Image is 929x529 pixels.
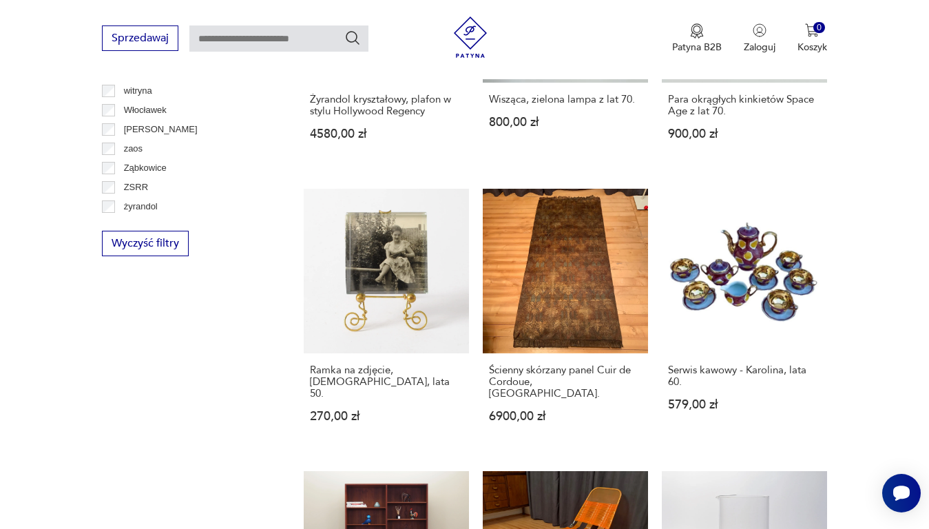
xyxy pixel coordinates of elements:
[813,22,825,34] div: 0
[124,141,143,156] p: zaos
[672,23,722,54] button: Patyna B2B
[668,364,821,388] h3: Serwis kawowy - Karolina, lata 60.
[450,17,491,58] img: Patyna - sklep z meblami i dekoracjami vintage
[344,30,361,46] button: Szukaj
[310,364,463,400] h3: Ramka na zdjęcie, [DEMOGRAPHIC_DATA], lata 50.
[672,41,722,54] p: Patyna B2B
[668,399,821,411] p: 579,00 zł
[102,231,189,256] button: Wyczyść filtry
[668,128,821,140] p: 900,00 zł
[797,23,827,54] button: 0Koszyk
[662,189,827,450] a: Serwis kawowy - Karolina, lata 60.Serwis kawowy - Karolina, lata 60.579,00 zł
[489,411,642,422] p: 6900,00 zł
[753,23,766,37] img: Ikonka użytkownika
[102,34,178,44] a: Sprzedawaj
[483,189,648,450] a: Ścienny skórzany panel Cuir de Cordoue, Holandia.Ścienny skórzany panel Cuir de Cordoue, [GEOGRAP...
[690,23,704,39] img: Ikona medalu
[310,128,463,140] p: 4580,00 zł
[124,160,167,176] p: Ząbkowice
[672,23,722,54] a: Ikona medaluPatyna B2B
[797,41,827,54] p: Koszyk
[102,25,178,51] button: Sprzedawaj
[124,103,167,118] p: Włocławek
[310,411,463,422] p: 270,00 zł
[124,122,198,137] p: [PERSON_NAME]
[310,94,463,117] h3: Żyrandol kryształowy, plafon w stylu Hollywood Regency
[304,189,469,450] a: Ramka na zdjęcie, Niemcy, lata 50.Ramka na zdjęcie, [DEMOGRAPHIC_DATA], lata 50.270,00 zł
[805,23,819,37] img: Ikona koszyka
[489,116,642,128] p: 800,00 zł
[489,364,642,400] h3: Ścienny skórzany panel Cuir de Cordoue, [GEOGRAPHIC_DATA].
[744,23,775,54] button: Zaloguj
[489,94,642,105] h3: Wisząca, zielona lampa z lat 70.
[744,41,775,54] p: Zaloguj
[124,83,152,98] p: witryna
[124,180,148,195] p: ZSRR
[668,94,821,117] h3: Para okrągłych kinkietów Space Age z lat 70.
[882,474,921,512] iframe: Smartsupp widget button
[124,199,158,214] p: żyrandol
